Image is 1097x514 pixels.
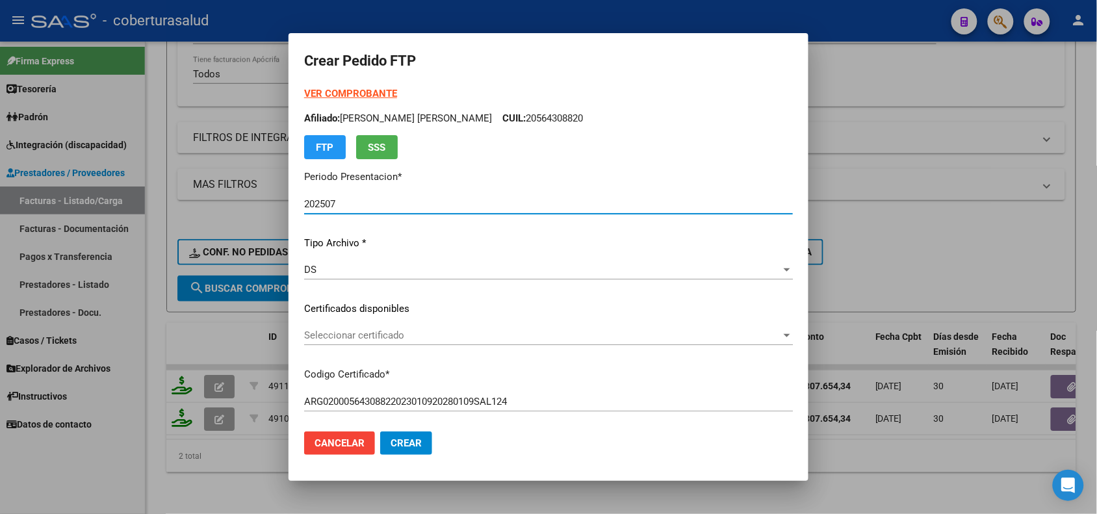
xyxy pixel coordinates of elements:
[304,431,375,455] button: Cancelar
[304,367,793,382] p: Codigo Certificado
[315,437,365,449] span: Cancelar
[304,112,340,124] span: Afiliado:
[304,264,316,276] span: DS
[304,88,397,99] a: VER COMPROBANTE
[304,111,793,126] p: [PERSON_NAME] [PERSON_NAME] 20564308820
[304,135,346,159] button: FTP
[304,170,793,185] p: Periodo Presentacion
[502,112,526,124] span: CUIL:
[368,142,386,153] span: SSS
[304,49,793,73] h2: Crear Pedido FTP
[391,437,422,449] span: Crear
[316,142,334,153] span: FTP
[304,329,781,341] span: Seleccionar certificado
[304,302,793,316] p: Certificados disponibles
[380,431,432,455] button: Crear
[356,135,398,159] button: SSS
[304,236,793,251] p: Tipo Archivo *
[1053,470,1084,501] div: Open Intercom Messenger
